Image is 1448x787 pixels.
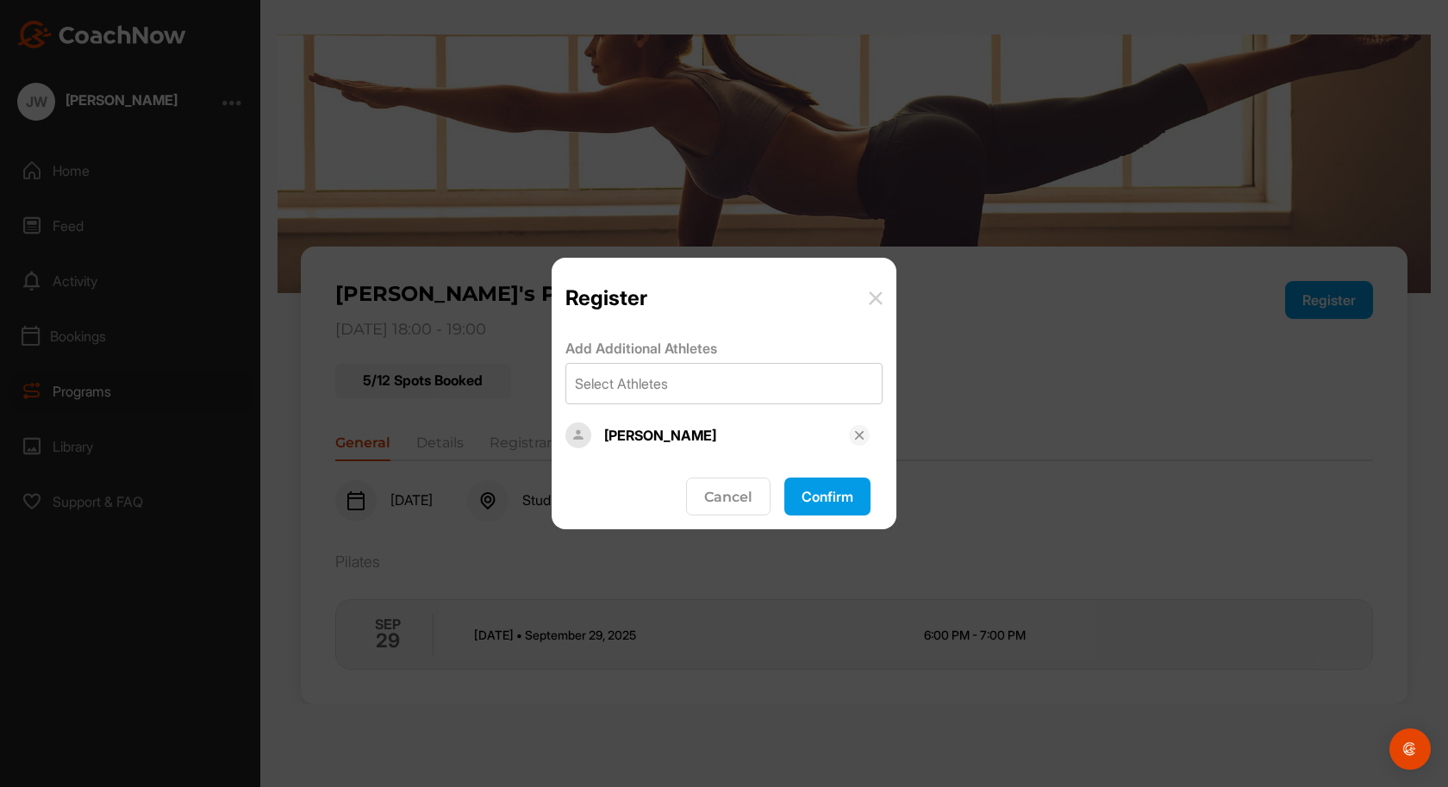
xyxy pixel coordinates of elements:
[784,478,871,515] button: Confirm
[575,373,668,394] div: Select Athletes
[565,340,717,358] span: Add Additional Athletes
[604,425,849,446] div: [PERSON_NAME]
[686,478,771,515] button: Cancel
[869,291,883,305] img: envelope
[1389,728,1431,770] div: Open Intercom Messenger
[852,428,866,442] img: svg+xml;base64,PHN2ZyB3aWR0aD0iMTYiIGhlaWdodD0iMTYiIHZpZXdCb3g9IjAgMCAxNiAxNiIgZmlsbD0ibm9uZSIgeG...
[565,422,591,448] img: Profile picture
[565,285,647,310] p: Register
